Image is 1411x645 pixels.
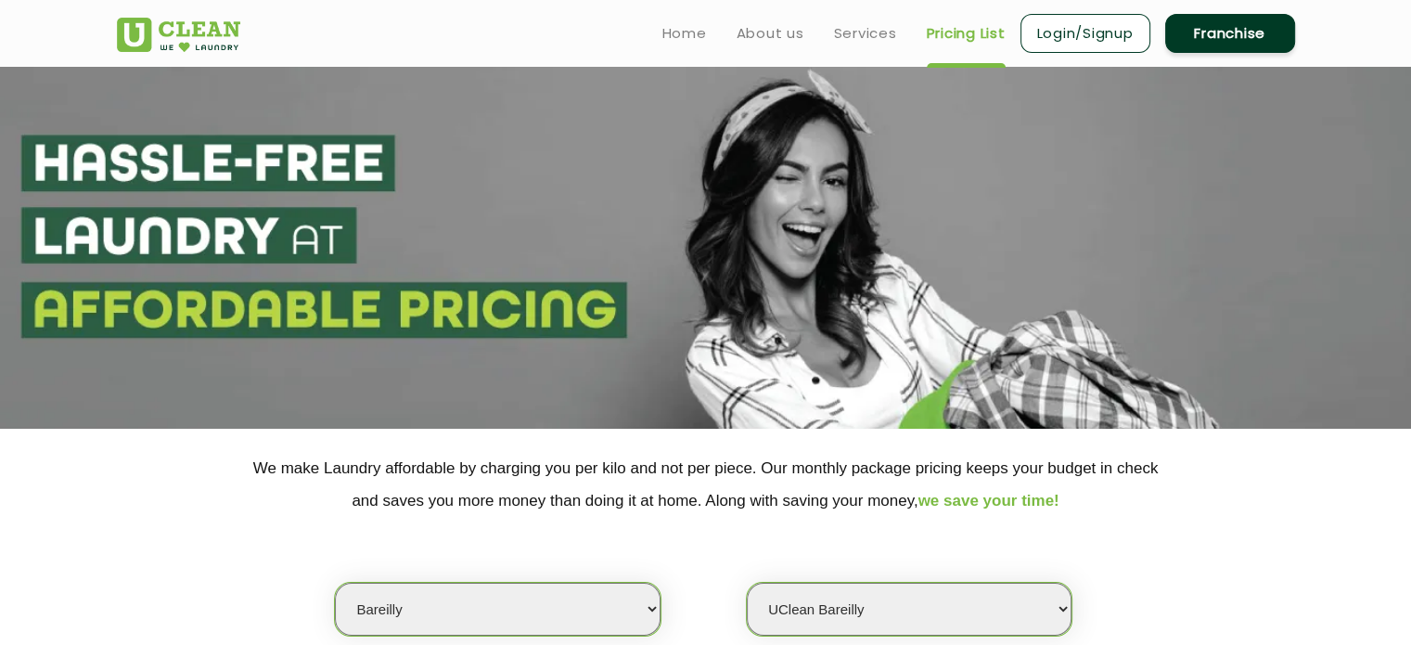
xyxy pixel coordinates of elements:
span: we save your time! [918,492,1059,510]
a: Franchise [1165,14,1295,53]
a: Services [834,22,897,45]
a: Login/Signup [1020,14,1150,53]
a: Home [662,22,707,45]
a: Pricing List [927,22,1006,45]
p: We make Laundry affordable by charging you per kilo and not per piece. Our monthly package pricin... [117,452,1295,517]
a: About us [737,22,804,45]
img: UClean Laundry and Dry Cleaning [117,18,240,52]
